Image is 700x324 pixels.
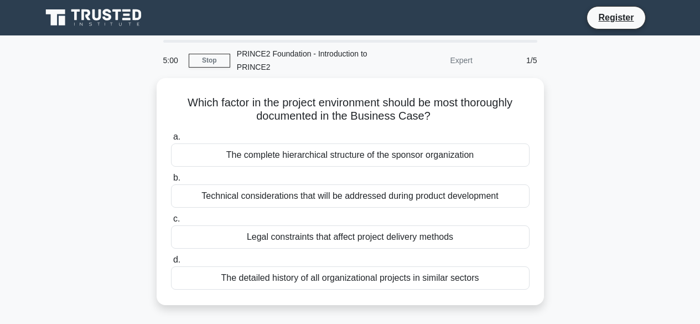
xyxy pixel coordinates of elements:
span: c. [173,214,180,223]
div: The detailed history of all organizational projects in similar sectors [171,266,530,290]
a: Register [592,11,640,24]
a: Stop [189,54,230,68]
span: d. [173,255,180,264]
div: Legal constraints that affect project delivery methods [171,225,530,249]
div: PRINCE2 Foundation - Introduction to PRINCE2 [230,43,382,78]
div: 5:00 [157,49,189,71]
h5: Which factor in the project environment should be most thoroughly documented in the Business Case? [170,96,531,124]
span: a. [173,132,180,141]
div: Technical considerations that will be addressed during product development [171,184,530,208]
div: Expert [382,49,479,71]
span: b. [173,173,180,182]
div: 1/5 [479,49,544,71]
div: The complete hierarchical structure of the sponsor organization [171,143,530,167]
